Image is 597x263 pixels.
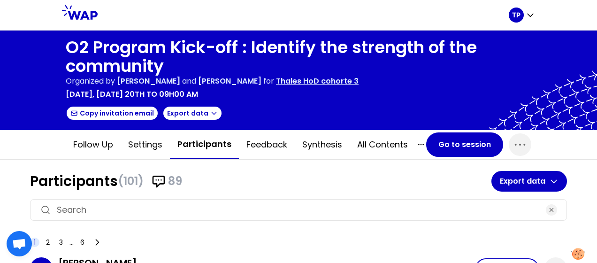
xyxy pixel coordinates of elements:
[168,174,182,189] span: 89
[509,8,535,23] button: TP
[512,10,520,20] p: TP
[263,76,274,87] p: for
[162,106,222,121] button: Export data
[170,130,239,159] button: Participants
[295,131,350,159] button: Synthesis
[491,171,567,192] button: Export data
[66,131,121,159] button: Follow up
[118,174,144,189] span: (101)
[66,76,115,87] p: Organized by
[7,231,32,256] a: Ouvrir le chat
[66,89,198,100] p: [DATE], [DATE] 20th to 09h00 am
[59,238,63,247] span: 3
[80,238,84,247] span: 6
[30,173,491,190] h1: Participants
[121,131,170,159] button: Settings
[350,131,415,159] button: All contents
[57,203,540,217] input: Search
[66,38,531,76] h1: O2 Program Kick-off : Identify the strength of the community
[426,132,503,157] button: Go to session
[198,76,261,86] span: [PERSON_NAME]
[117,76,180,86] span: [PERSON_NAME]
[34,238,36,247] span: 1
[66,106,159,121] button: Copy invitation email
[117,76,261,87] p: and
[46,238,50,247] span: 2
[239,131,295,159] button: Feedback
[276,76,359,87] p: Thales HoD cohorte 3
[69,237,74,248] span: ...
